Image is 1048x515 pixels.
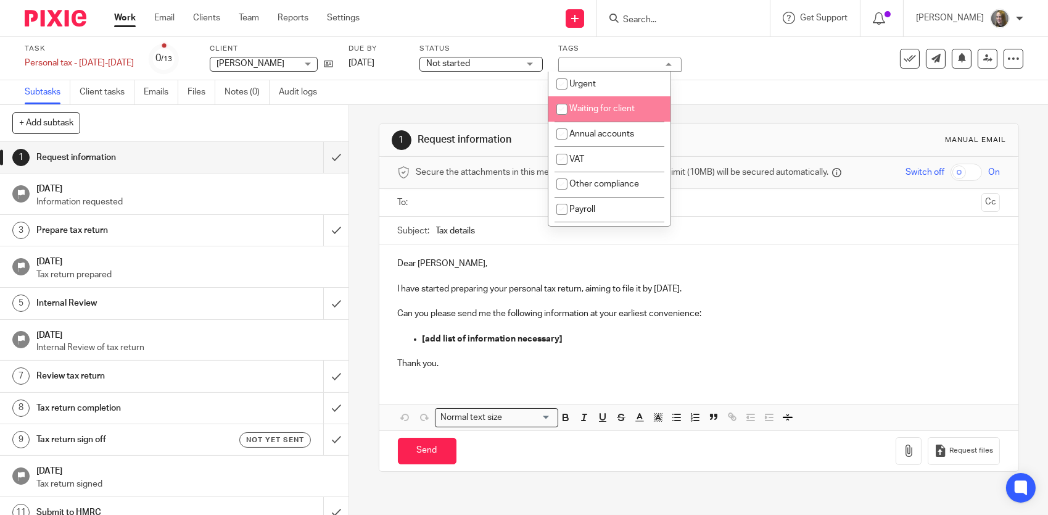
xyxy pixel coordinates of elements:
[506,411,550,424] input: Search for option
[12,367,30,385] div: 7
[569,80,596,88] span: Urgent
[418,133,725,146] h1: Request information
[569,205,595,214] span: Payroll
[246,435,304,445] span: Not yet sent
[906,166,944,178] span: Switch off
[36,341,337,354] p: Internal Review of tax return
[569,180,639,188] span: Other compliance
[156,51,173,65] div: 0
[36,294,220,312] h1: Internal Review
[12,149,30,166] div: 1
[398,438,456,464] input: Send
[25,57,134,69] div: Personal tax - 2024-2025
[398,358,1000,370] p: Thank you.
[398,196,411,209] label: To:
[279,80,326,104] a: Audit logs
[144,80,178,104] a: Emails
[36,180,337,195] h1: [DATE]
[36,253,337,268] h1: [DATE]
[25,57,134,69] div: Personal tax - [DATE]-[DATE]
[36,478,337,490] p: Tax return signed
[349,44,404,54] label: Due by
[438,411,505,424] span: Normal text size
[12,431,30,448] div: 9
[426,59,470,68] span: Not started
[569,155,584,164] span: VAT
[188,80,215,104] a: Files
[162,56,173,62] small: /13
[398,257,1000,270] p: Dear [PERSON_NAME],
[36,326,337,341] h1: [DATE]
[36,430,220,449] h1: Tax return sign off
[12,112,80,133] button: + Add subtask
[416,166,829,178] span: Secure the attachments in this message. Files exceeding the size limit (10MB) will be secured aut...
[423,335,563,343] strong: [add list of information necessary]
[392,130,411,150] div: 1
[981,193,1000,212] button: Cc
[398,225,430,237] label: Subject:
[114,12,136,24] a: Work
[622,15,733,26] input: Search
[12,222,30,239] div: 3
[25,10,86,27] img: Pixie
[25,44,134,54] label: Task
[36,367,220,385] h1: Review tax return
[225,80,270,104] a: Notes (0)
[949,446,993,456] span: Request files
[398,283,1000,295] p: I have started preparing your personal tax return, aiming to file it by [DATE].
[36,399,220,417] h1: Tax return completion
[419,44,543,54] label: Status
[800,14,848,22] span: Get Support
[928,437,999,465] button: Request files
[12,295,30,312] div: 5
[349,59,374,67] span: [DATE]
[12,400,30,417] div: 8
[36,196,337,208] p: Information requested
[990,9,1010,28] img: Emma%201.jpg
[988,166,1000,178] span: On
[25,80,70,104] a: Subtasks
[569,130,634,138] span: Annual accounts
[36,148,220,167] h1: Request information
[916,12,984,24] p: [PERSON_NAME]
[945,135,1006,145] div: Manual email
[36,221,220,240] h1: Prepare tax return
[210,44,333,54] label: Client
[193,12,220,24] a: Clients
[278,12,308,24] a: Reports
[398,308,1000,320] p: Can you please send me the following information at your earliest convenience:
[239,12,259,24] a: Team
[435,408,558,427] div: Search for option
[327,12,360,24] a: Settings
[217,59,284,68] span: [PERSON_NAME]
[36,269,337,281] p: Tax return prepared
[154,12,175,24] a: Email
[80,80,134,104] a: Client tasks
[569,104,635,113] span: Waiting for client
[558,44,682,54] label: Tags
[36,462,337,477] h1: [DATE]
